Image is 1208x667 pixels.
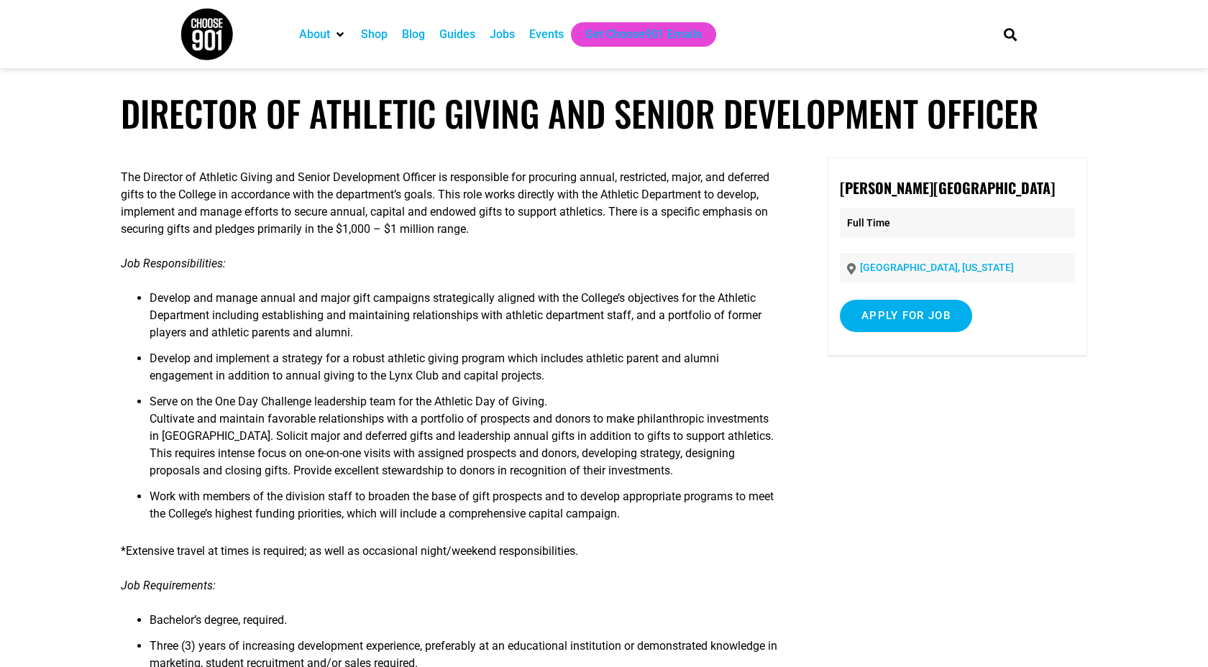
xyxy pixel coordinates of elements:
[529,26,564,43] a: Events
[439,26,475,43] a: Guides
[292,22,354,47] div: About
[840,177,1055,198] strong: [PERSON_NAME][GEOGRAPHIC_DATA]
[150,350,779,393] li: Develop and implement a strategy for a robust athletic giving program which includes athletic par...
[860,262,1014,273] a: [GEOGRAPHIC_DATA], [US_STATE]
[150,488,779,531] li: Work with members of the division staff to broaden the base of gift prospects and to develop appr...
[840,300,972,332] input: Apply for job
[585,26,702,43] a: Get Choose901 Emails
[121,169,779,238] p: The Director of Athletic Giving and Senior Development Officer is responsible for procuring annua...
[150,290,779,350] li: Develop and manage annual and major gift campaigns strategically aligned with the College’s objec...
[150,393,779,488] li: Serve on the One Day Challenge leadership team for the Athletic Day of Giving. Cultivate and main...
[121,543,779,560] p: *Extensive travel at times is required; as well as occasional night/weekend responsibilities.
[299,26,330,43] a: About
[121,257,226,270] em: Job Responsibilities:
[490,26,515,43] a: Jobs
[999,22,1022,46] div: Search
[121,579,216,592] em: Job Requirements:
[840,208,1075,238] p: Full Time
[361,26,388,43] a: Shop
[150,612,779,638] li: Bachelor’s degree, required.
[402,26,425,43] a: Blog
[292,22,979,47] nav: Main nav
[121,92,1087,134] h1: Director of Athletic Giving and Senior Development Officer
